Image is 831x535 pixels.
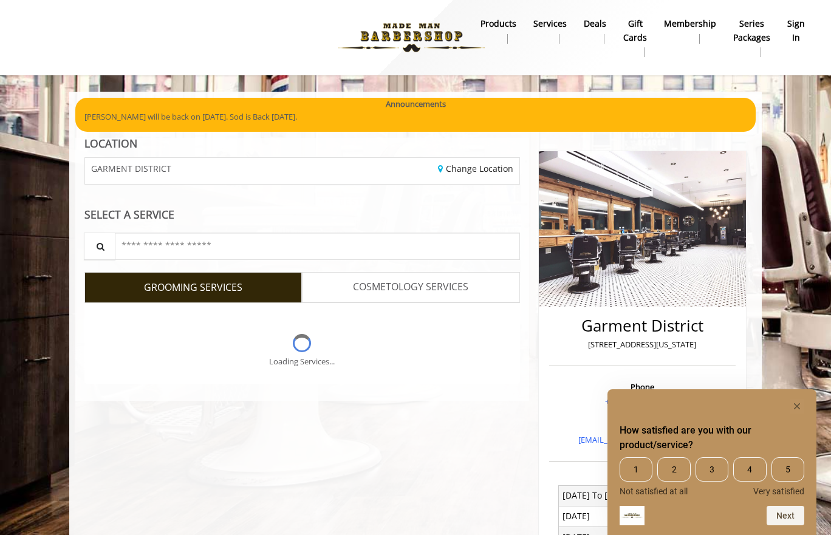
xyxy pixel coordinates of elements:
a: + [PHONE_NUMBER] [605,396,680,407]
span: GARMENT DISTRICT [91,164,171,173]
div: How satisfied are you with our product/service? Select an option from 1 to 5, with 1 being Not sa... [620,399,804,525]
button: Hide survey [790,399,804,414]
span: 1 [620,457,652,482]
b: Membership [664,17,716,30]
a: Gift cardsgift cards [615,15,655,60]
b: sign in [787,17,805,44]
h3: Phone [552,383,733,391]
button: Service Search [84,233,115,260]
b: Series packages [733,17,770,44]
span: COSMETOLOGY SERVICES [353,279,468,295]
b: products [480,17,516,30]
b: gift cards [623,17,647,44]
a: ServicesServices [525,15,575,47]
h2: How satisfied are you with our product/service? Select an option from 1 to 5, with 1 being Not sa... [620,423,804,452]
a: Change Location [438,163,513,174]
span: 5 [771,457,804,482]
span: Not satisfied at all [620,486,688,496]
a: MembershipMembership [655,15,725,47]
b: Deals [584,17,606,30]
button: Next question [767,506,804,525]
span: 2 [657,457,690,482]
h3: Opening Hours [549,472,736,480]
div: SELECT A SERVICE [84,209,520,220]
b: Announcements [386,98,446,111]
a: sign insign in [779,15,813,47]
span: 4 [733,457,766,482]
p: [PERSON_NAME] will be back on [DATE]. Sod is Back [DATE]. [84,111,747,123]
span: Very satisfied [753,486,804,496]
div: How satisfied are you with our product/service? Select an option from 1 to 5, with 1 being Not sa... [620,457,804,496]
div: Grooming services [84,302,520,384]
img: Made Man Barbershop logo [328,4,495,71]
b: Services [533,17,567,30]
a: Productsproducts [472,15,525,47]
h3: Email [552,417,733,425]
span: 3 [696,457,728,482]
td: [DATE] To [DATE] [559,485,643,506]
div: Loading Services... [269,355,335,368]
a: DealsDeals [575,15,615,47]
a: [EMAIL_ADDRESS][DOMAIN_NAME] [578,434,706,445]
td: [DATE] [559,506,643,526]
h2: Garment District [552,317,733,335]
b: LOCATION [84,136,137,151]
span: GROOMING SERVICES [144,280,242,296]
a: Series packagesSeries packages [725,15,779,60]
p: [STREET_ADDRESS][US_STATE] [552,338,733,351]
